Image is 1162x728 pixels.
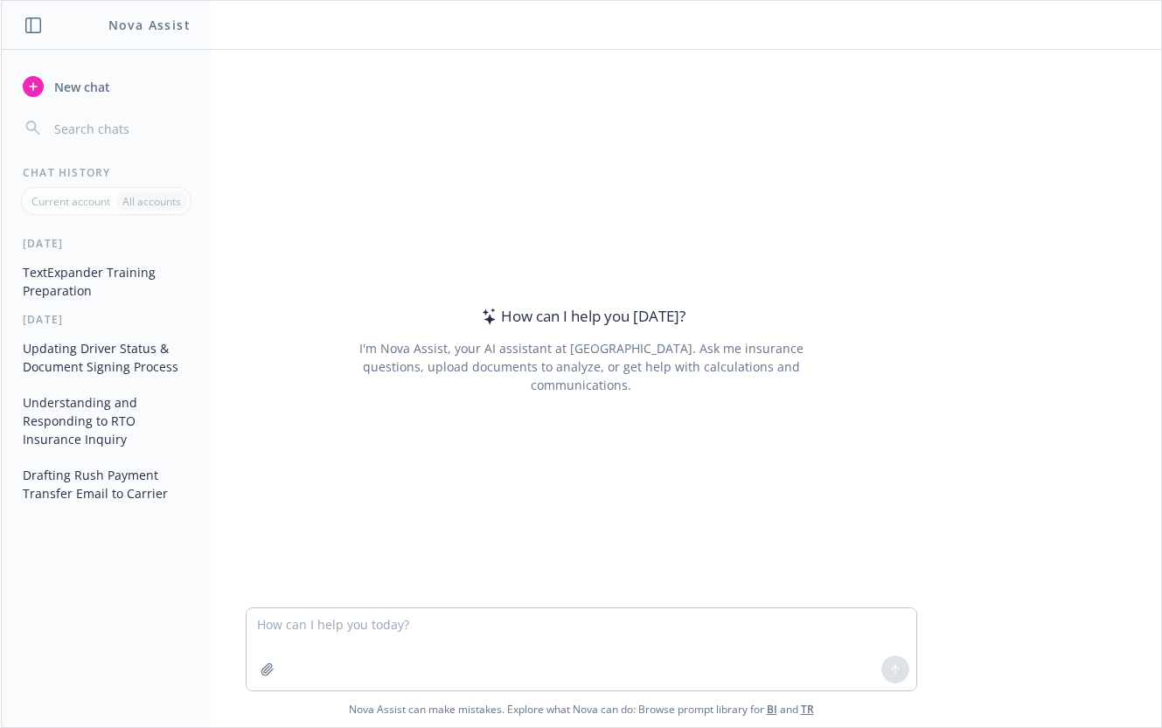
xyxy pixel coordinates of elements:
[2,312,211,327] div: [DATE]
[16,461,197,508] button: Drafting Rush Payment Transfer Email to Carrier
[801,702,814,717] a: TR
[8,691,1154,727] span: Nova Assist can make mistakes. Explore what Nova can do: Browse prompt library for and
[767,702,777,717] a: BI
[51,78,110,96] span: New chat
[16,388,197,454] button: Understanding and Responding to RTO Insurance Inquiry
[122,194,181,209] p: All accounts
[31,194,110,209] p: Current account
[16,334,197,381] button: Updating Driver Status & Document Signing Process
[477,305,685,328] div: How can I help you [DATE]?
[16,258,197,305] button: TextExpander Training Preparation
[51,116,190,141] input: Search chats
[108,16,191,34] h1: Nova Assist
[335,339,827,394] div: I'm Nova Assist, your AI assistant at [GEOGRAPHIC_DATA]. Ask me insurance questions, upload docum...
[2,165,211,180] div: Chat History
[16,71,197,102] button: New chat
[2,236,211,251] div: [DATE]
